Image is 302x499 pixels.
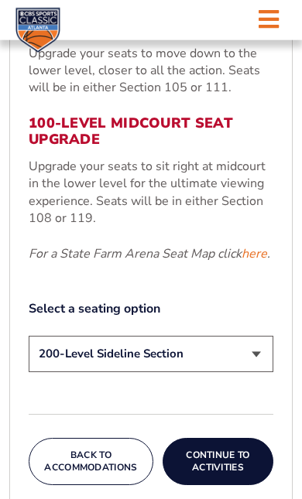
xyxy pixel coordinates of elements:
p: Upgrade your seats to move down to the lower level, closer to all the action. Seats will be in ei... [29,45,273,97]
a: here [242,245,267,262]
button: Back To Accommodations [29,438,153,485]
p: Upgrade your seats to sit right at midcourt in the lower level for the ultimate viewing experienc... [29,158,273,227]
h3: 100-Level Midcourt Seat Upgrade [29,115,273,149]
label: Select a seating option [29,300,273,317]
em: For a State Farm Arena Seat Map click . [29,245,270,262]
img: CBS Sports Classic [15,8,60,53]
button: Continue To Activities [163,438,273,485]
